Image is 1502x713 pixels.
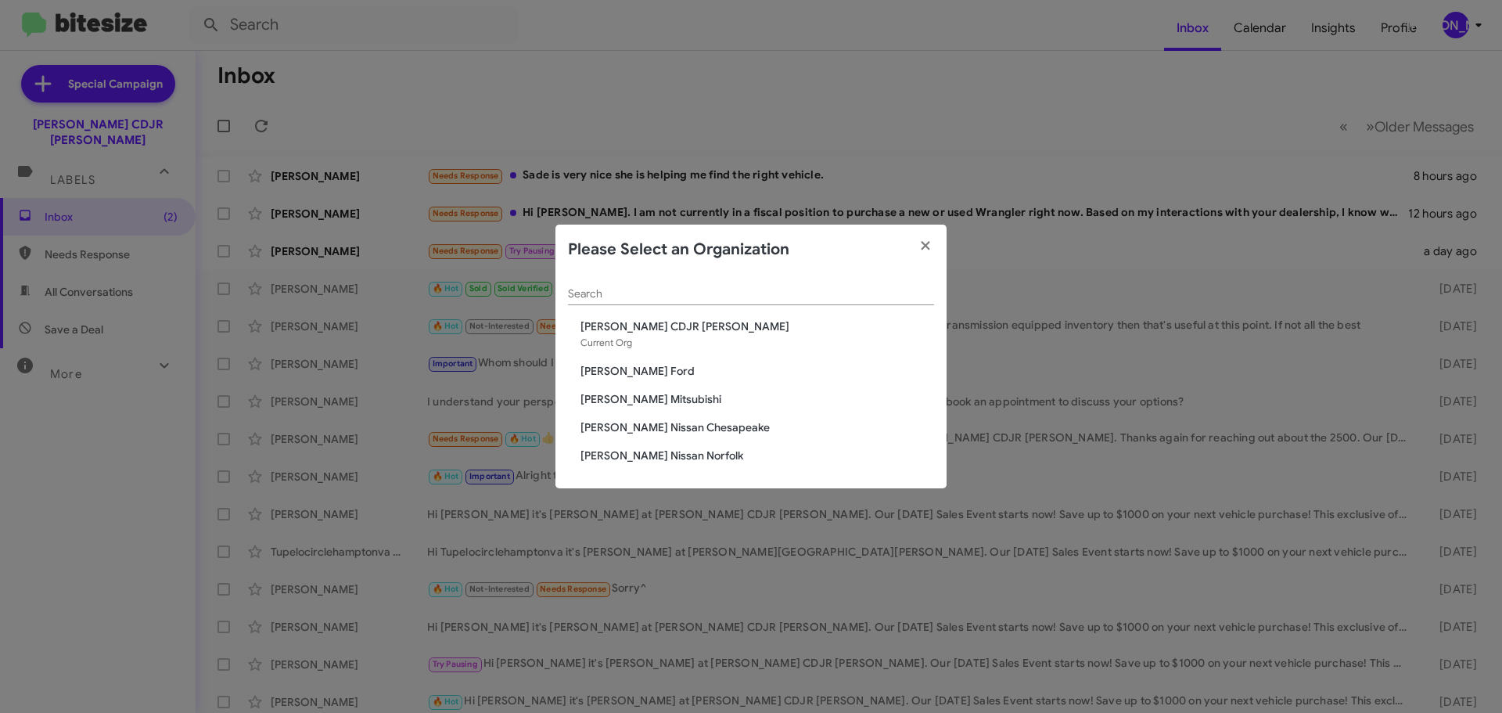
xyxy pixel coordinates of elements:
span: Current Org [580,337,632,348]
span: [PERSON_NAME] Ford [580,363,934,379]
span: [PERSON_NAME] Nissan Chesapeake [580,420,934,435]
span: [PERSON_NAME] CDJR [PERSON_NAME] [580,319,934,334]
h2: Please Select an Organization [568,237,789,262]
span: [PERSON_NAME] Mitsubishi [580,391,934,407]
span: [PERSON_NAME] Nissan Norfolk [580,448,934,463]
